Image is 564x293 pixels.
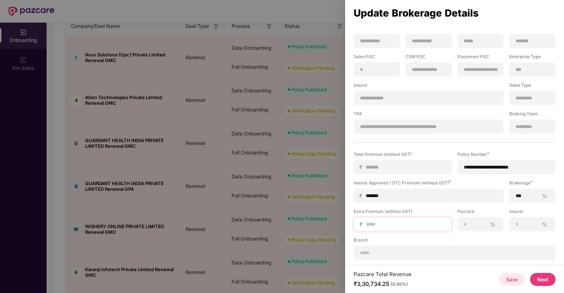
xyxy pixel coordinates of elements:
div: Update Brokerage Details [354,9,556,17]
span: % [539,221,550,228]
label: Sales POC [354,54,400,62]
label: Booking Team [509,111,556,120]
label: Sales Type [509,82,556,91]
label: CSM POC [406,54,452,62]
span: % [487,221,498,228]
label: Enterprise Type [509,54,556,62]
span: ₹ [359,164,365,171]
label: Extra Premium (without GST) [354,208,452,217]
button: Save [499,273,525,286]
span: % [539,193,550,199]
div: Brokerage [509,180,556,186]
div: Pazcare Total Revenue [354,271,412,277]
div: Policy Number [457,151,556,157]
div: Insurer Approved / OTC Premium (without GST) [354,180,504,186]
label: Pazcare [457,208,504,217]
button: Next [530,273,556,286]
label: Insurer [509,208,556,217]
label: Insurer [354,82,504,91]
div: ₹3,30,734.25 [354,280,412,288]
span: ₹ [360,221,365,228]
span: ₹ [359,193,365,199]
label: Placement POC [457,54,504,62]
label: Branch [354,237,556,246]
div: (0.00%) [391,281,408,287]
label: TPA [354,111,504,120]
label: Total Premium (without GST) [354,151,452,160]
